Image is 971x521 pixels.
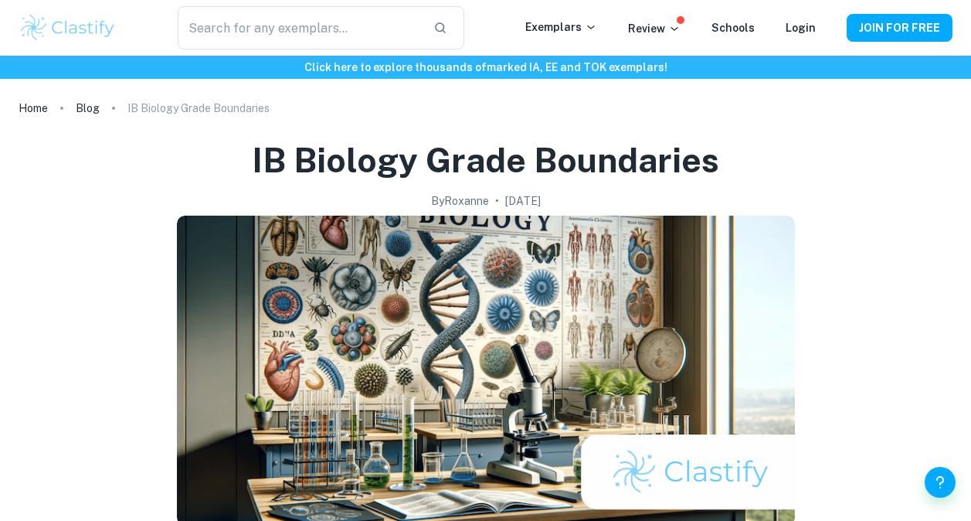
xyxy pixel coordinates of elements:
[847,14,952,42] button: JOIN FOR FREE
[525,19,597,36] p: Exemplars
[628,20,681,37] p: Review
[127,100,270,117] p: IB Biology Grade Boundaries
[925,467,956,498] button: Help and Feedback
[711,22,755,34] a: Schools
[76,97,100,119] a: Blog
[19,97,48,119] a: Home
[431,192,489,209] h2: By Roxanne
[505,192,541,209] h2: [DATE]
[495,192,499,209] p: •
[786,22,816,34] a: Login
[19,12,117,43] img: Clastify logo
[252,138,719,183] h1: IB Biology Grade Boundaries
[3,59,968,76] h6: Click here to explore thousands of marked IA, EE and TOK exemplars !
[178,6,420,49] input: Search for any exemplars...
